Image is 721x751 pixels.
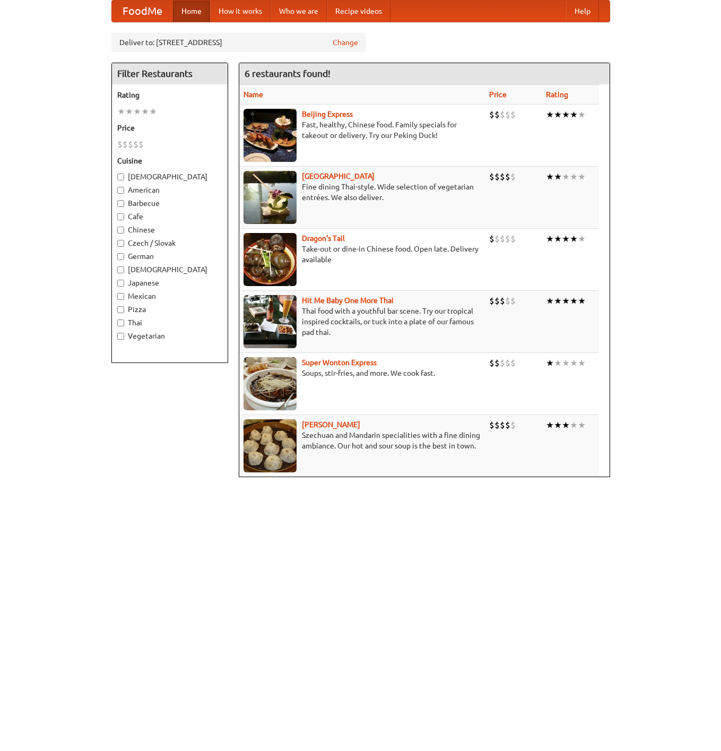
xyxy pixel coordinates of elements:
a: Change [333,37,358,48]
li: ★ [554,357,562,369]
input: Thai [117,320,124,326]
li: $ [500,171,505,183]
div: Deliver to: [STREET_ADDRESS] [111,33,366,52]
img: dragon.jpg [244,233,297,286]
li: $ [510,419,516,431]
li: $ [128,139,133,150]
li: $ [510,233,516,245]
label: Pizza [117,304,222,315]
b: [PERSON_NAME] [302,420,360,429]
li: $ [494,295,500,307]
li: ★ [125,106,133,117]
input: German [117,253,124,260]
img: superwonton.jpg [244,357,297,410]
p: Fast, healthy, Chinese food. Family specials for takeout or delivery. Try our Peking Duck! [244,119,481,141]
li: ★ [149,106,157,117]
li: ★ [578,357,586,369]
li: ★ [562,171,570,183]
a: Price [489,90,507,99]
a: Name [244,90,263,99]
a: Beijing Express [302,110,353,118]
li: ★ [117,106,125,117]
li: $ [505,171,510,183]
a: Help [566,1,599,22]
label: American [117,185,222,195]
li: $ [505,109,510,120]
input: Japanese [117,280,124,287]
li: $ [494,357,500,369]
li: $ [505,295,510,307]
li: ★ [578,295,586,307]
li: ★ [133,106,141,117]
li: $ [489,109,494,120]
li: ★ [578,171,586,183]
a: [GEOGRAPHIC_DATA] [302,172,375,180]
li: ★ [562,419,570,431]
li: ★ [546,233,554,245]
label: Cafe [117,211,222,222]
input: Czech / Slovak [117,240,124,247]
h4: Filter Restaurants [112,63,228,84]
p: Soups, stir-fries, and more. We cook fast. [244,368,481,378]
li: $ [489,171,494,183]
li: $ [494,171,500,183]
li: ★ [578,419,586,431]
li: $ [510,357,516,369]
h5: Rating [117,90,222,100]
input: American [117,187,124,194]
input: Pizza [117,306,124,313]
li: $ [510,295,516,307]
input: Mexican [117,293,124,300]
label: [DEMOGRAPHIC_DATA] [117,264,222,275]
img: babythai.jpg [244,295,297,348]
li: ★ [570,357,578,369]
li: $ [117,139,123,150]
li: ★ [570,109,578,120]
li: $ [494,109,500,120]
a: Super Wonton Express [302,358,377,367]
li: ★ [141,106,149,117]
li: ★ [570,295,578,307]
label: Barbecue [117,198,222,209]
label: Vegetarian [117,331,222,341]
a: Hit Me Baby One More Thai [302,296,394,305]
p: Take-out or dine-in Chinese food. Open late. Delivery available [244,244,481,265]
li: $ [489,419,494,431]
li: $ [494,419,500,431]
a: Dragon's Tail [302,234,345,243]
li: ★ [570,233,578,245]
p: Fine dining Thai-style. Wide selection of vegetarian entrées. We also deliver. [244,182,481,203]
li: ★ [554,233,562,245]
input: [DEMOGRAPHIC_DATA] [117,266,124,273]
label: Czech / Slovak [117,238,222,248]
li: ★ [578,233,586,245]
a: Rating [546,90,568,99]
img: beijing.jpg [244,109,297,162]
li: ★ [554,109,562,120]
li: ★ [546,171,554,183]
a: FoodMe [112,1,173,22]
li: ★ [562,357,570,369]
li: $ [489,233,494,245]
input: Cafe [117,213,124,220]
li: $ [500,233,505,245]
li: $ [505,233,510,245]
a: Who we are [271,1,327,22]
a: Home [173,1,210,22]
p: Szechuan and Mandarin specialities with a fine dining ambiance. Our hot and sour soup is the best... [244,430,481,451]
input: [DEMOGRAPHIC_DATA] [117,174,124,180]
li: $ [510,109,516,120]
li: $ [123,139,128,150]
li: ★ [554,295,562,307]
li: ★ [562,233,570,245]
li: $ [500,109,505,120]
li: $ [510,171,516,183]
li: $ [489,357,494,369]
li: $ [138,139,144,150]
label: Japanese [117,278,222,288]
